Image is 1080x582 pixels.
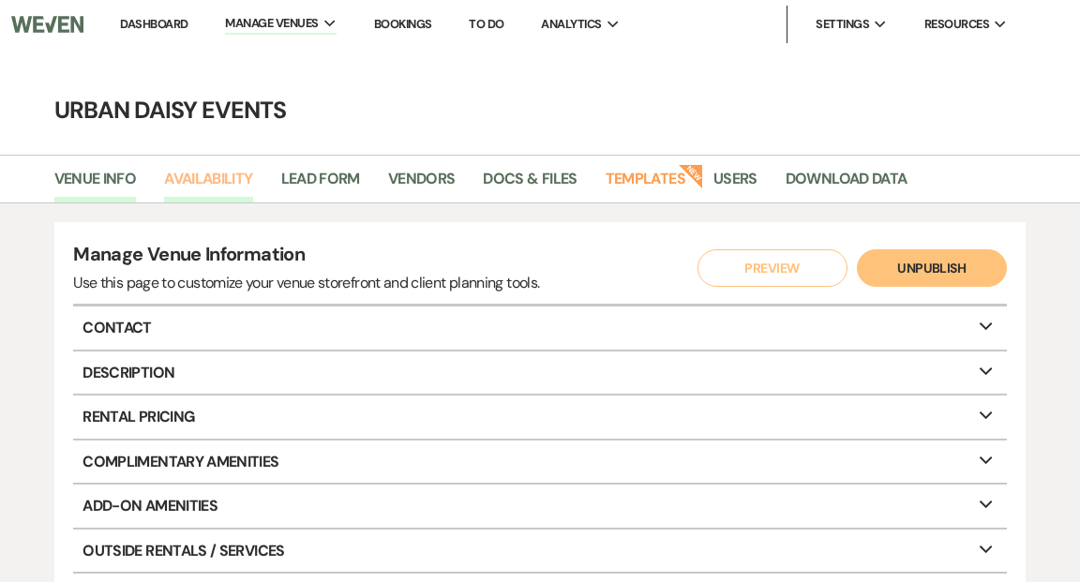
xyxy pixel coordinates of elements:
a: Availability [164,167,252,202]
strong: New [678,162,704,188]
p: Outside Rentals / Services [73,530,1006,573]
a: Lead Form [281,167,360,202]
a: Venue Info [54,167,137,202]
h4: Manage Venue Information [73,241,539,272]
p: Complimentary Amenities [73,440,1006,484]
span: Analytics [541,15,601,34]
a: Templates [606,167,685,202]
span: Settings [816,15,869,34]
img: Weven Logo [11,5,83,44]
a: Download Data [786,167,907,202]
div: Use this page to customize your venue storefront and client planning tools. [73,272,539,294]
a: Vendors [388,167,456,202]
p: Rental Pricing [73,395,1006,439]
p: Contact [73,306,1006,350]
a: Bookings [374,16,432,32]
button: Preview [697,249,847,287]
p: Add-On Amenities [73,485,1006,528]
a: Docs & Files [483,167,577,202]
p: Description [73,351,1006,395]
button: Unpublish [857,249,1007,287]
a: Preview [693,249,843,287]
span: Resources [924,15,989,34]
span: Manage Venues [225,14,318,33]
a: To Do [469,16,503,32]
a: Users [713,167,757,202]
a: Dashboard [120,16,187,32]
